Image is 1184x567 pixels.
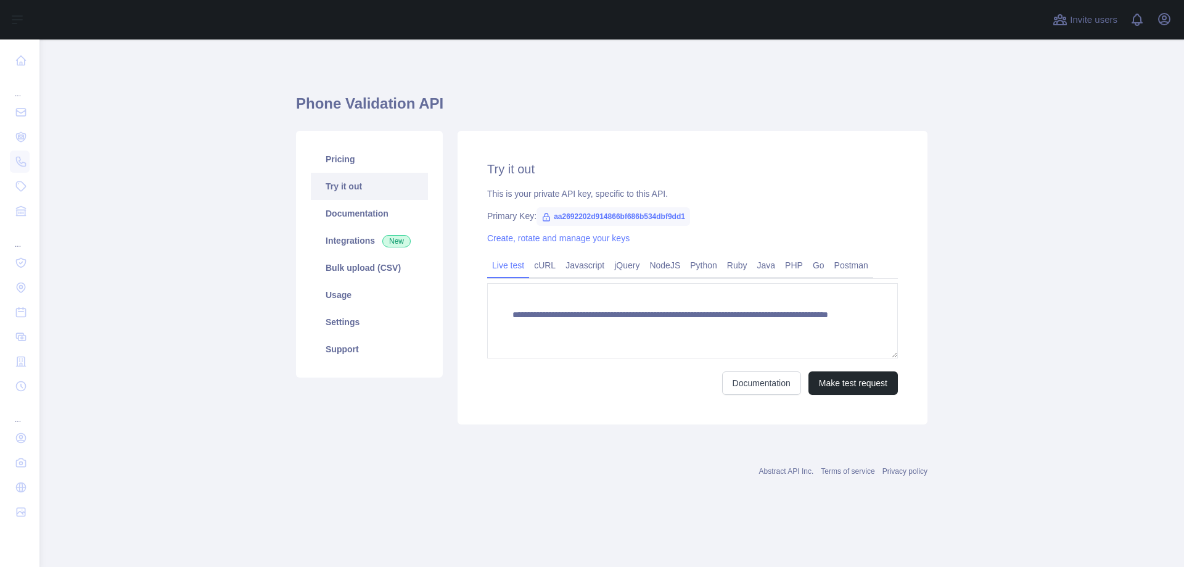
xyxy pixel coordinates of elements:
[808,371,898,395] button: Make test request
[311,336,428,363] a: Support
[311,173,428,200] a: Try it out
[487,188,898,200] div: This is your private API key, specific to this API.
[487,255,529,275] a: Live test
[311,308,428,336] a: Settings
[382,235,411,247] span: New
[829,255,873,275] a: Postman
[808,255,829,275] a: Go
[722,255,752,275] a: Ruby
[311,200,428,227] a: Documentation
[487,160,898,178] h2: Try it out
[311,227,428,254] a: Integrations New
[882,467,927,476] a: Privacy policy
[311,281,428,308] a: Usage
[296,94,927,123] h1: Phone Validation API
[1050,10,1120,30] button: Invite users
[311,254,428,281] a: Bulk upload (CSV)
[561,255,609,275] a: Javascript
[685,255,722,275] a: Python
[529,255,561,275] a: cURL
[821,467,874,476] a: Terms of service
[487,210,898,222] div: Primary Key:
[311,146,428,173] a: Pricing
[780,255,808,275] a: PHP
[1070,13,1117,27] span: Invite users
[752,255,781,275] a: Java
[10,74,30,99] div: ...
[10,225,30,249] div: ...
[644,255,685,275] a: NodeJS
[10,400,30,424] div: ...
[536,207,690,226] span: aa2692202d914866bf686b534dbf9dd1
[722,371,801,395] a: Documentation
[759,467,814,476] a: Abstract API Inc.
[609,255,644,275] a: jQuery
[487,233,630,243] a: Create, rotate and manage your keys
